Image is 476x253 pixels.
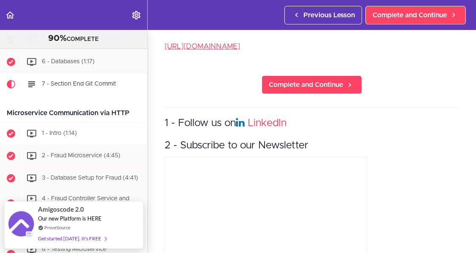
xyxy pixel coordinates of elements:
span: 2 - Fraud Microservice (4:45) [42,153,120,159]
a: ProveSource [44,224,70,231]
span: Previous Lesson [303,10,355,20]
span: Amigoscode 2.0 [38,205,84,214]
span: 1 - Intro (1:14) [42,131,77,137]
a: LinkedIn [248,118,287,128]
span: Complete and Continue [269,80,343,90]
a: [URL][DOMAIN_NAME] [165,43,240,50]
a: Complete and Continue [365,6,466,24]
svg: Back to course curriculum [5,10,15,20]
span: 4 - Fraud Controller Service and Repository (7:41) [27,196,129,212]
span: 6 - Databases (1:17) [42,59,95,65]
a: Complete and Continue [262,75,362,94]
h3: 2 - Subscribe to our Newsletter [165,139,459,153]
a: Previous Lesson [284,6,362,24]
span: Complete and Continue [373,10,447,20]
img: provesource social proof notification image [8,211,34,239]
span: 7 - Section End Git Commit [42,81,116,87]
svg: Settings Menu [131,10,141,20]
span: 3 - Database Setup for Fraud (4:41) [42,175,138,181]
div: COMPLETE [11,33,137,44]
span: 90% [49,34,67,43]
h3: 1 - Follow us on [165,116,459,130]
span: Our new Platform is HERE [38,215,102,222]
div: Get started [DATE]. It's FREE [38,234,106,243]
